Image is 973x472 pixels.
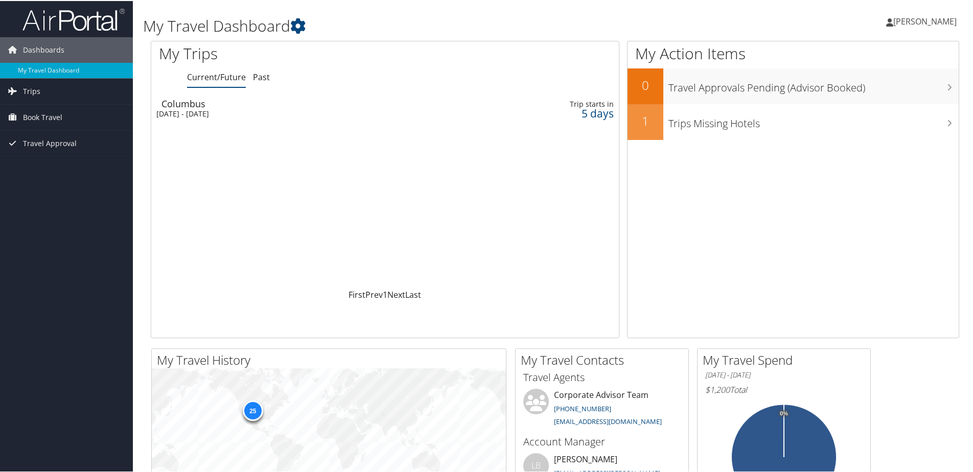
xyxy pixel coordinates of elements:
[187,70,246,82] a: Current/Future
[143,14,692,36] h1: My Travel Dashboard
[628,67,959,103] a: 0Travel Approvals Pending (Advisor Booked)
[253,70,270,82] a: Past
[523,369,681,384] h3: Travel Agents
[628,111,663,129] h2: 1
[518,388,686,430] li: Corporate Advisor Team
[554,416,662,425] a: [EMAIL_ADDRESS][DOMAIN_NAME]
[405,288,421,299] a: Last
[161,98,447,107] div: Columbus
[242,399,263,420] div: 25
[349,288,365,299] a: First
[521,350,688,368] h2: My Travel Contacts
[159,42,416,63] h1: My Trips
[705,383,863,394] h6: Total
[628,103,959,139] a: 1Trips Missing Hotels
[383,288,387,299] a: 1
[705,369,863,379] h6: [DATE] - [DATE]
[705,383,730,394] span: $1,200
[668,110,959,130] h3: Trips Missing Hotels
[23,130,77,155] span: Travel Approval
[886,5,967,36] a: [PERSON_NAME]
[628,76,663,93] h2: 0
[23,78,40,103] span: Trips
[780,410,788,416] tspan: 0%
[23,104,62,129] span: Book Travel
[507,108,614,117] div: 5 days
[668,75,959,94] h3: Travel Approvals Pending (Advisor Booked)
[22,7,125,31] img: airportal-logo.png
[523,434,681,448] h3: Account Manager
[507,99,614,108] div: Trip starts in
[23,36,64,62] span: Dashboards
[703,350,870,368] h2: My Travel Spend
[554,403,611,412] a: [PHONE_NUMBER]
[628,42,959,63] h1: My Action Items
[365,288,383,299] a: Prev
[387,288,405,299] a: Next
[156,108,442,117] div: [DATE] - [DATE]
[157,350,506,368] h2: My Travel History
[893,15,957,26] span: [PERSON_NAME]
